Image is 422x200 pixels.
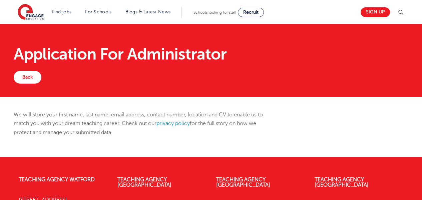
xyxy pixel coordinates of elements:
a: Sign up [361,7,390,17]
p: We will store your first name, last name, email address, contact number, location and CV to enabl... [14,110,274,137]
span: Schools looking for staff [193,10,237,15]
span: Recruit [243,10,259,15]
a: Teaching Agency Watford [19,177,95,183]
a: Back [14,71,41,84]
a: Blogs & Latest News [125,9,171,14]
h1: Application For Administrator [14,46,408,62]
a: Find jobs [52,9,72,14]
a: Teaching Agency [GEOGRAPHIC_DATA] [315,177,369,188]
a: For Schools [85,9,111,14]
a: Teaching Agency [GEOGRAPHIC_DATA] [117,177,171,188]
a: Recruit [238,8,264,17]
img: Engage Education [18,4,44,21]
a: privacy policy [156,120,190,126]
a: Teaching Agency [GEOGRAPHIC_DATA] [216,177,270,188]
